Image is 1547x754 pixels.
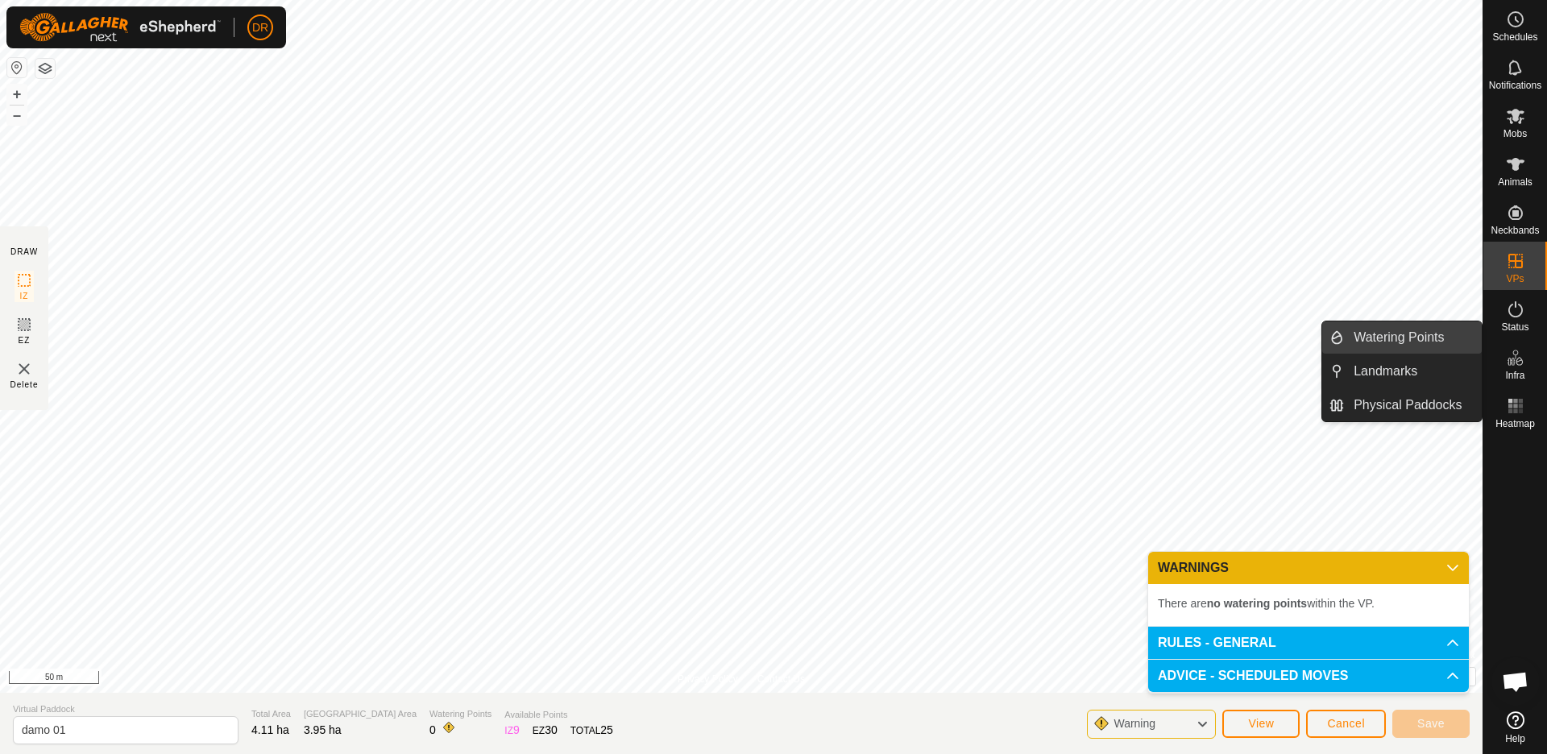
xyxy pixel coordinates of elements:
[1392,710,1470,738] button: Save
[1491,657,1540,706] div: Open chat
[678,672,738,686] a: Privacy Policy
[504,708,613,722] span: Available Points
[1354,362,1417,381] span: Landmarks
[429,707,491,721] span: Watering Points
[1322,321,1482,354] li: Watering Points
[1344,321,1482,354] a: Watering Points
[1158,597,1375,610] span: There are within the VP.
[1158,669,1348,682] span: ADVICE - SCHEDULED MOVES
[1327,717,1365,730] span: Cancel
[1158,561,1229,574] span: WARNINGS
[1306,710,1386,738] button: Cancel
[304,707,417,721] span: [GEOGRAPHIC_DATA] Area
[1222,710,1300,738] button: View
[1148,627,1469,659] p-accordion-header: RULES - GENERAL
[1498,177,1532,187] span: Animals
[1491,226,1539,235] span: Neckbands
[1506,274,1524,284] span: VPs
[13,702,238,716] span: Virtual Paddock
[1505,734,1525,744] span: Help
[1207,597,1307,610] b: no watering points
[19,13,221,42] img: Gallagher Logo
[1489,81,1541,90] span: Notifications
[7,85,27,104] button: +
[504,722,519,739] div: IZ
[20,290,29,302] span: IZ
[1148,660,1469,692] p-accordion-header: ADVICE - SCHEDULED MOVES
[252,19,268,36] span: DR
[1248,717,1274,730] span: View
[1483,705,1547,750] a: Help
[1148,584,1469,626] p-accordion-content: WARNINGS
[1114,717,1155,730] span: Warning
[1158,636,1276,649] span: RULES - GENERAL
[570,722,613,739] div: TOTAL
[7,106,27,125] button: –
[1417,717,1445,730] span: Save
[10,379,39,391] span: Delete
[251,707,291,721] span: Total Area
[7,58,27,77] button: Reset Map
[545,723,558,736] span: 30
[1505,371,1524,380] span: Infra
[1503,129,1527,139] span: Mobs
[1501,322,1528,332] span: Status
[1322,389,1482,421] li: Physical Paddocks
[757,672,805,686] a: Contact Us
[600,723,613,736] span: 25
[1495,419,1535,429] span: Heatmap
[429,723,436,736] span: 0
[304,723,342,736] span: 3.95 ha
[1344,389,1482,421] a: Physical Paddocks
[15,359,34,379] img: VP
[1354,396,1462,415] span: Physical Paddocks
[1492,32,1537,42] span: Schedules
[1344,355,1482,387] a: Landmarks
[35,59,55,78] button: Map Layers
[513,723,520,736] span: 9
[19,334,31,346] span: EZ
[10,246,38,258] div: DRAW
[251,723,289,736] span: 4.11 ha
[1322,355,1482,387] li: Landmarks
[533,722,558,739] div: EZ
[1148,552,1469,584] p-accordion-header: WARNINGS
[1354,328,1444,347] span: Watering Points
